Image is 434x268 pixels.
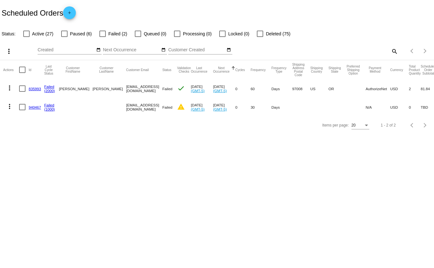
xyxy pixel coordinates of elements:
[266,30,290,38] span: Deleted (75)
[406,119,419,132] button: Previous page
[310,79,329,98] mat-cell: US
[103,47,160,53] input: Next Occurrence
[271,98,292,116] mat-cell: Days
[2,6,76,19] h2: Scheduled Orders
[70,30,92,38] span: Paused (6)
[365,98,390,116] mat-cell: N/A
[92,66,120,73] button: Change sorting for CustomerLastName
[213,79,235,98] mat-cell: [DATE]
[390,46,398,56] mat-icon: search
[381,123,396,127] div: 1 - 2 of 2
[419,45,431,57] button: Next page
[351,123,356,127] span: 20
[6,103,13,110] mat-icon: more_vert
[44,103,54,107] a: Failed
[29,105,41,109] a: 940467
[329,66,341,73] button: Change sorting for ShippingState
[59,66,87,73] button: Change sorting for CustomerFirstName
[32,30,54,38] span: Active (27)
[390,98,409,116] mat-cell: USD
[5,47,13,55] mat-icon: more_vert
[44,65,53,75] button: Change sorting for LastProcessingCycleId
[191,66,207,73] button: Change sorting for LastOccurrenceUtc
[38,47,95,53] input: Created
[44,84,54,89] a: Failed
[92,79,126,98] mat-cell: [PERSON_NAME]
[310,66,323,73] button: Change sorting for ShippingCountry
[44,89,55,93] a: (2000)
[419,119,431,132] button: Next page
[108,30,127,38] span: Failed (2)
[162,68,171,72] button: Change sorting for Status
[2,31,16,36] span: Status:
[191,79,213,98] mat-cell: [DATE]
[162,87,172,91] span: Failed
[409,60,421,79] mat-header-cell: Total Product Quantity
[162,105,172,109] span: Failed
[183,30,212,38] span: Processing (0)
[3,60,19,79] mat-header-cell: Actions
[271,79,292,98] mat-cell: Days
[351,123,369,128] mat-select: Items per page:
[250,79,271,98] mat-cell: 60
[213,66,230,73] button: Change sorting for NextOccurrenceUtc
[390,68,403,72] button: Change sorting for CurrencyIso
[292,79,310,98] mat-cell: 97008
[191,107,205,111] a: (GMT-5)
[177,103,185,111] mat-icon: warning
[191,98,213,116] mat-cell: [DATE]
[250,68,265,72] button: Change sorting for Frequency
[292,63,305,77] button: Change sorting for ShippingPostcode
[126,68,149,72] button: Change sorting for CustomerEmail
[126,98,163,116] mat-cell: [EMAIL_ADDRESS][DOMAIN_NAME]
[44,107,55,111] a: (1000)
[59,79,92,98] mat-cell: [PERSON_NAME]
[66,11,73,18] mat-icon: add
[235,68,245,72] button: Change sorting for Cycles
[409,79,421,98] mat-cell: 2
[191,89,205,93] a: (GMT-5)
[213,89,227,93] a: (GMT-5)
[144,30,166,38] span: Queued (0)
[235,79,250,98] mat-cell: 0
[227,47,231,53] mat-icon: date_range
[126,79,163,98] mat-cell: [EMAIL_ADDRESS][DOMAIN_NAME]
[177,60,191,79] mat-header-cell: Validation Checks
[322,123,349,127] div: Items per page:
[96,47,101,53] mat-icon: date_range
[6,84,13,92] mat-icon: more_vert
[235,98,250,116] mat-cell: 0
[29,68,31,72] button: Change sorting for Id
[406,45,419,57] button: Previous page
[390,79,409,98] mat-cell: USD
[29,87,41,91] a: 835993
[409,98,421,116] mat-cell: 0
[347,65,360,75] button: Change sorting for PreferredShippingOption
[365,66,384,73] button: Change sorting for PaymentMethod.Type
[177,84,185,92] mat-icon: check
[213,107,227,111] a: (GMT-5)
[365,79,390,98] mat-cell: AuthorizeNet
[250,98,271,116] mat-cell: 30
[271,66,286,73] button: Change sorting for FrequencyType
[329,79,347,98] mat-cell: OR
[168,47,226,53] input: Customer Created
[213,98,235,116] mat-cell: [DATE]
[161,47,166,53] mat-icon: date_range
[228,30,249,38] span: Locked (0)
